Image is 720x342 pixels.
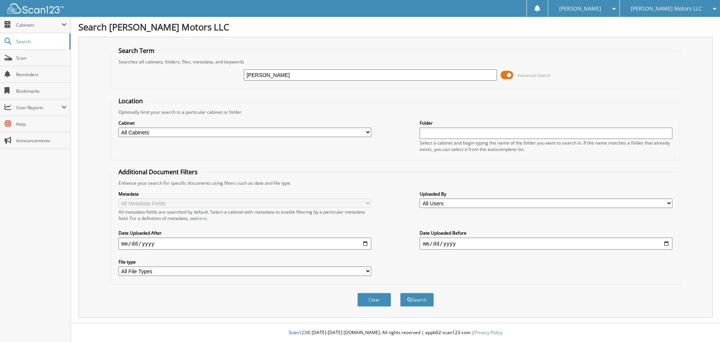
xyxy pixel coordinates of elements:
button: Clear [357,293,391,307]
span: User Reports [16,104,61,111]
div: Enhance your search for specific documents using filters such as date and file type. [115,180,676,186]
label: Uploaded By [420,191,672,197]
span: [PERSON_NAME] Motors LLC [631,6,702,11]
div: All metadata fields are searched by default. Select a cabinet with metadata to enable filtering b... [118,209,371,221]
a: Privacy Policy [474,329,502,336]
legend: Location [115,97,147,105]
legend: Additional Document Filters [115,168,201,176]
span: Scan123 [289,329,307,336]
legend: Search Term [115,47,158,55]
span: Reminders [16,71,67,78]
div: © [DATE]-[DATE] [DOMAIN_NAME]. All rights reserved | appb02-scan123-com | [71,324,720,342]
label: Date Uploaded After [118,230,371,236]
span: Help [16,121,67,127]
span: Cabinets [16,22,61,28]
span: Bookmarks [16,88,67,94]
div: Select a cabinet and begin typing the name of the folder you want to search in. If the name match... [420,140,672,152]
a: here [197,215,207,221]
label: Folder [420,120,672,126]
input: start [118,238,371,250]
div: Searches all cabinets, folders, files, metadata, and keywords [115,59,676,65]
label: File type [118,259,371,265]
span: [PERSON_NAME] [559,6,601,11]
label: Cabinet [118,120,371,126]
div: Optionally limit your search to a particular cabinet or folder [115,109,676,115]
span: Announcements [16,137,67,144]
span: Search [16,38,66,45]
span: Advanced Search [517,72,551,78]
span: Scan [16,55,67,61]
label: Metadata [118,191,371,197]
button: Search [400,293,434,307]
h1: Search [PERSON_NAME] Motors LLC [78,21,712,33]
input: end [420,238,672,250]
img: scan123-logo-white.svg [7,3,64,14]
label: Date Uploaded Before [420,230,672,236]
